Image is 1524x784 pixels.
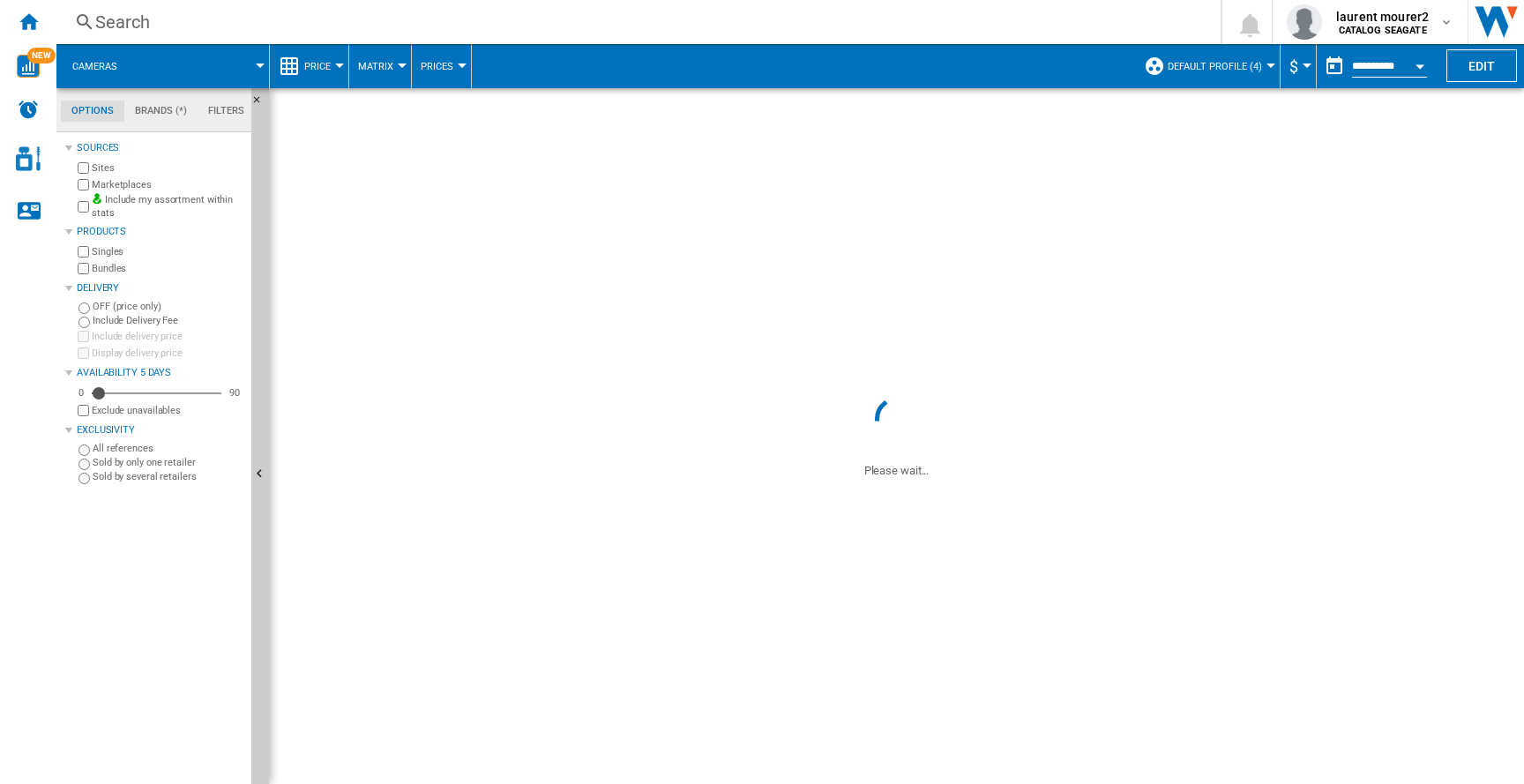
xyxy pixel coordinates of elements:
b: CATALOG SEAGATE [1339,25,1427,36]
div: Availability 5 Days [77,366,244,380]
div: Delivery [77,281,244,295]
span: Prices [421,61,453,72]
img: cosmetic-logo.svg [16,146,41,171]
input: Marketplaces [78,179,89,190]
span: laurent mourer2 [1336,8,1429,26]
div: Products [77,225,244,239]
label: Include my assortment within stats [92,193,244,220]
img: wise-card.svg [17,55,40,78]
label: Marketplaces [92,178,244,191]
button: Open calendar [1404,48,1436,79]
img: mysite-bg-18x18.png [92,193,102,204]
div: Sources [77,141,244,155]
input: Include Delivery Fee [78,317,90,328]
ng-transclude: Please wait... [864,464,930,477]
img: profile.jpg [1287,4,1322,40]
img: alerts-logo.svg [18,99,39,120]
md-tab-item: Filters [198,101,255,122]
button: Edit [1446,49,1517,82]
input: All references [78,444,90,456]
div: Cameras [65,44,260,88]
button: Default profile (4) [1168,44,1271,88]
label: Exclude unavailables [92,404,244,417]
md-slider: Availability [92,385,221,402]
div: Default profile (4) [1144,44,1271,88]
button: Hide [251,88,273,120]
span: NEW [27,48,56,63]
span: Price [304,61,331,72]
label: Sites [92,161,244,175]
input: Singles [78,246,89,258]
input: Sold by several retailers [78,473,90,484]
div: Exclusivity [77,423,244,437]
div: 90 [225,386,244,399]
label: Bundles [92,262,244,275]
md-menu: Currency [1281,44,1317,88]
div: Search [95,10,1175,34]
button: Prices [421,44,462,88]
md-tab-item: Brands (*) [124,101,198,122]
button: md-calendar [1317,49,1352,84]
input: Sites [78,162,89,174]
span: Default profile (4) [1168,61,1262,72]
button: Cameras [72,44,135,88]
input: Bundles [78,263,89,274]
button: $ [1289,44,1307,88]
input: Include delivery price [78,331,89,342]
div: Price [279,44,340,88]
label: Include delivery price [92,330,244,343]
div: 0 [74,386,88,399]
label: Sold by several retailers [93,470,244,483]
span: Cameras [72,61,117,72]
label: OFF (price only) [93,300,244,313]
input: Include my assortment within stats [78,196,89,218]
span: Matrix [358,61,393,72]
button: Matrix [358,44,402,88]
button: Price [304,44,340,88]
label: Display delivery price [92,347,244,360]
span: $ [1289,57,1298,76]
input: OFF (price only) [78,302,90,314]
input: Display delivery price [78,405,89,416]
label: Singles [92,245,244,258]
label: Sold by only one retailer [93,456,244,469]
md-tab-item: Options [61,101,124,122]
input: Sold by only one retailer [78,459,90,470]
input: Display delivery price [78,347,89,359]
label: Include Delivery Fee [93,314,244,327]
label: All references [93,442,244,455]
